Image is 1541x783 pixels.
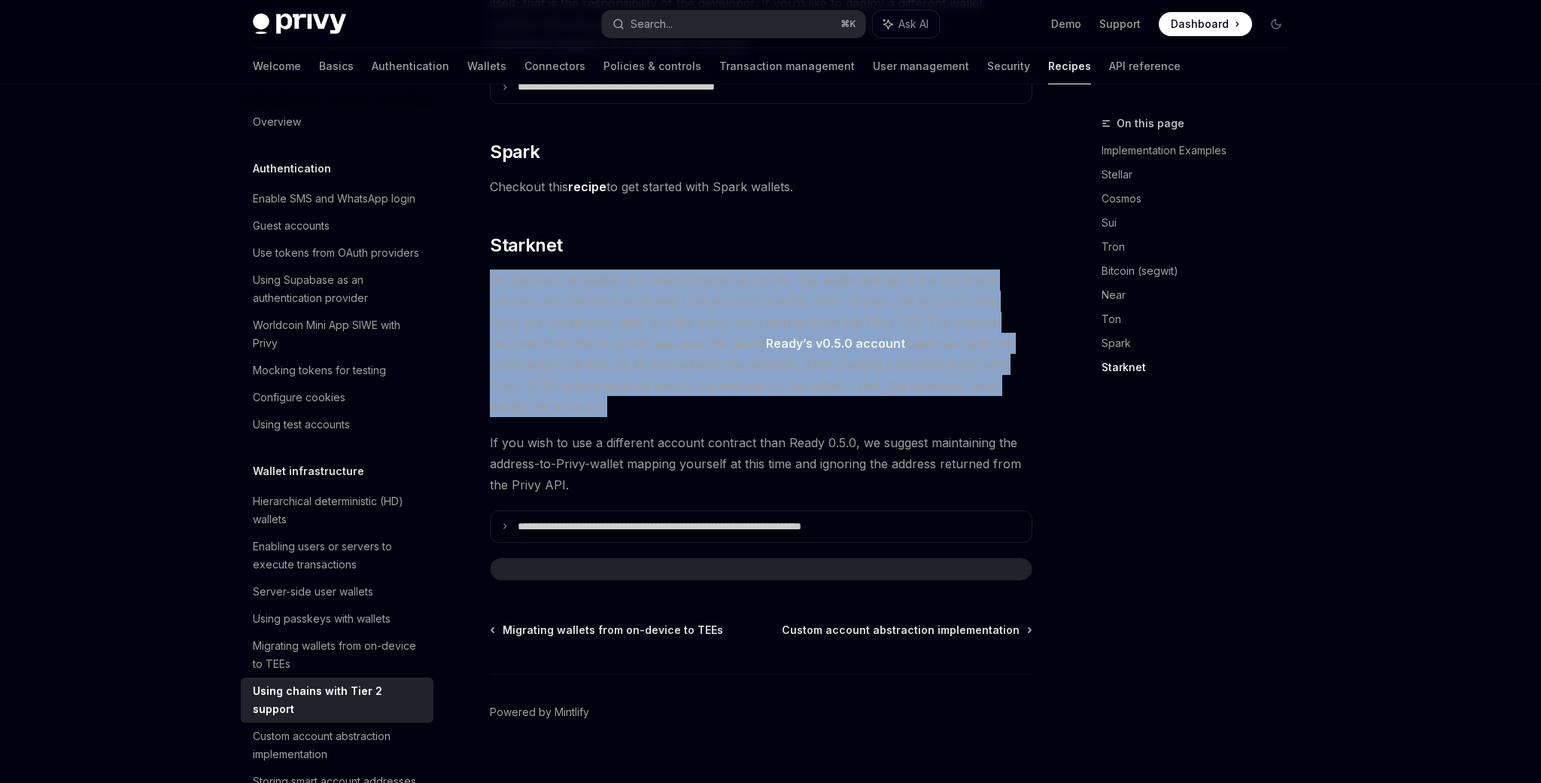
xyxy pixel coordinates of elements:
a: Worldcoin Mini App SIWE with Privy [241,312,433,357]
span: Starknet [490,233,562,257]
a: API reference [1109,48,1181,84]
span: On this page [1117,114,1184,133]
div: Enabling users or servers to execute transactions [253,538,424,574]
div: Using Supabase as an authentication provider [253,271,424,307]
a: Using passkeys with wallets [241,605,433,632]
a: Tron [1102,235,1300,259]
a: Dashboard [1159,12,1252,36]
a: Authentication [372,48,449,84]
div: Overview [253,113,301,131]
a: Custom account abstraction implementation [782,623,1031,638]
a: Guest accounts [241,212,433,239]
a: Powered by Mintlify [490,705,589,720]
a: Demo [1051,17,1081,32]
div: Search... [631,15,673,33]
a: Enable SMS and WhatsApp login [241,185,433,212]
h5: Authentication [253,160,331,178]
button: Ask AI [873,11,939,38]
a: Custom account abstraction implementation [241,723,433,768]
a: Starknet [1102,355,1300,379]
div: Using chains with Tier 2 support [253,682,424,718]
a: Ton [1102,307,1300,331]
a: Recipes [1048,48,1091,84]
a: Policies & controls [603,48,701,84]
a: Mocking tokens for testing [241,357,433,384]
div: Worldcoin Mini App SIWE with Privy [253,316,424,352]
div: Configure cookies [253,388,345,407]
img: dark logo [253,14,346,35]
h5: Wallet infrastructure [253,462,364,480]
div: Migrating wallets from on-device to TEEs [253,637,424,673]
a: User management [873,48,969,84]
a: Using test accounts [241,411,433,438]
div: Guest accounts [253,217,330,235]
div: Mocking tokens for testing [253,361,386,379]
span: Spark [490,140,540,164]
a: Support [1099,17,1141,32]
a: recipe [568,179,606,195]
a: Connectors [524,48,585,84]
div: Use tokens from OAuth providers [253,244,419,262]
a: Migrating wallets from on-device to TEEs [241,632,433,678]
a: Ready’s v0.5.0 account [766,336,905,352]
a: Using chains with Tier 2 support [241,678,433,723]
a: Welcome [253,48,301,84]
div: Using passkeys with wallets [253,610,391,628]
span: On Starknet, all wallets are smart contract accounts. The wallet address is the contracta address... [490,270,1032,417]
a: Sui [1102,211,1300,235]
a: Server-side user wallets [241,578,433,605]
a: Cosmos [1102,187,1300,211]
span: Custom account abstraction implementation [782,623,1020,638]
a: Enabling users or servers to execute transactions [241,533,433,578]
a: Implementation Examples [1102,139,1300,163]
a: Overview [241,108,433,136]
span: Migrating wallets from on-device to TEEs [503,623,723,638]
a: Stellar [1102,163,1300,187]
a: Basics [319,48,354,84]
div: Enable SMS and WhatsApp login [253,190,415,208]
div: Hierarchical deterministic (HD) wallets [253,492,424,529]
a: Near [1102,283,1300,307]
a: Wallets [467,48,506,84]
a: Hierarchical deterministic (HD) wallets [241,488,433,533]
a: Migrating wallets from on-device to TEEs [491,623,723,638]
a: Spark [1102,331,1300,355]
span: Checkout this to get started with Spark wallets. [490,176,1032,197]
div: Custom account abstraction implementation [253,727,424,763]
span: If you wish to use a different account contract than Ready 0.5.0, we suggest maintaining the addr... [490,432,1032,495]
a: Configure cookies [241,384,433,411]
a: Using Supabase as an authentication provider [241,267,433,312]
button: Search...⌘K [602,11,865,38]
div: Using test accounts [253,416,350,434]
span: Ask AI [898,17,929,32]
a: Bitcoin (segwit) [1102,259,1300,283]
span: ⌘ K [840,18,856,30]
a: Security [987,48,1030,84]
div: Server-side user wallets [253,583,373,601]
a: Transaction management [719,48,855,84]
button: Toggle dark mode [1264,12,1288,36]
a: Use tokens from OAuth providers [241,239,433,267]
span: Dashboard [1171,17,1229,32]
